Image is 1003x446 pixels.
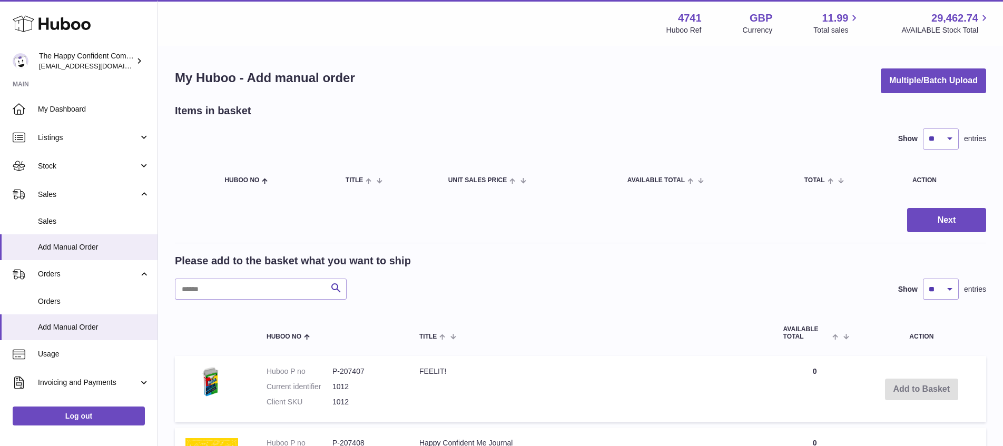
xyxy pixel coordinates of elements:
[175,104,251,118] h2: Items in basket
[224,177,259,184] span: Huboo no
[267,397,332,407] dt: Client SKU
[898,284,918,294] label: Show
[38,349,150,359] span: Usage
[813,11,860,35] a: 11.99 Total sales
[332,397,398,407] dd: 1012
[39,62,155,70] span: [EMAIL_ADDRESS][DOMAIN_NAME]
[813,25,860,35] span: Total sales
[783,326,830,340] span: AVAILABLE Total
[267,382,332,392] dt: Current identifier
[907,208,986,233] button: Next
[881,68,986,93] button: Multiple/Batch Upload
[38,269,139,279] span: Orders
[419,333,437,340] span: Title
[13,53,28,69] img: contact@happyconfident.com
[666,25,702,35] div: Huboo Ref
[332,366,398,376] dd: P-207407
[912,177,976,184] div: Action
[175,70,355,86] h1: My Huboo - Add manual order
[448,177,507,184] span: Unit Sales Price
[332,382,398,392] dd: 1012
[38,216,150,226] span: Sales
[804,177,825,184] span: Total
[678,11,702,25] strong: 4741
[901,25,990,35] span: AVAILABLE Stock Total
[38,322,150,332] span: Add Manual Order
[964,134,986,144] span: entries
[964,284,986,294] span: entries
[857,315,986,350] th: Action
[13,407,145,425] a: Log out
[175,254,411,268] h2: Please add to the basket what you want to ship
[898,134,918,144] label: Show
[267,366,332,376] dt: Huboo P no
[38,161,139,171] span: Stock
[38,190,139,200] span: Sales
[39,51,134,71] div: The Happy Confident Company
[409,356,773,423] td: FEELIT!
[38,378,139,388] span: Invoicing and Payments
[743,25,773,35] div: Currency
[822,11,848,25] span: 11.99
[267,333,301,340] span: Huboo no
[38,242,150,252] span: Add Manual Order
[901,11,990,35] a: 29,462.74 AVAILABLE Stock Total
[346,177,363,184] span: Title
[773,356,857,423] td: 0
[38,104,150,114] span: My Dashboard
[38,296,150,306] span: Orders
[931,11,978,25] span: 29,462.74
[38,133,139,143] span: Listings
[185,366,238,398] img: FEELIT!
[627,177,685,184] span: AVAILABLE Total
[750,11,772,25] strong: GBP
